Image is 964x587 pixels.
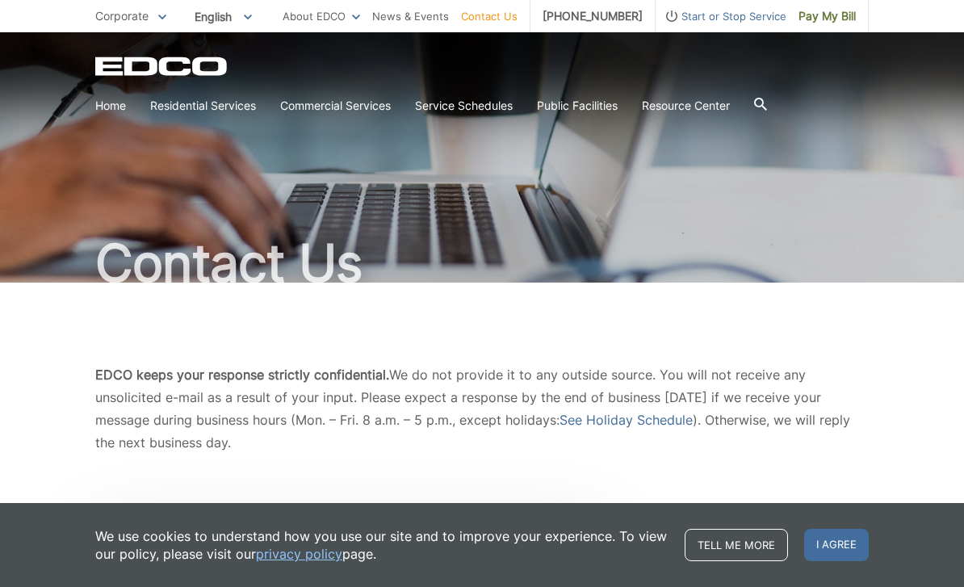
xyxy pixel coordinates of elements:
b: EDCO keeps your response strictly confidential. [95,367,389,383]
span: English [182,3,264,30]
span: Corporate [95,9,149,23]
a: Resource Center [642,97,730,115]
a: EDCD logo. Return to the homepage. [95,57,229,76]
a: Contact Us [461,7,518,25]
a: privacy policy [256,545,342,563]
span: Pay My Bill [798,7,856,25]
a: News & Events [372,7,449,25]
a: Tell me more [685,529,788,561]
a: Public Facilities [537,97,618,115]
a: Home [95,97,126,115]
p: We use cookies to understand how you use our site and to improve your experience. To view our pol... [95,527,669,563]
a: Service Schedules [415,97,513,115]
p: We do not provide it to any outside source. You will not receive any unsolicited e-mail as a resu... [95,363,869,454]
span: I agree [804,529,869,561]
a: Commercial Services [280,97,391,115]
a: See Holiday Schedule [560,409,693,431]
a: About EDCO [283,7,360,25]
a: Residential Services [150,97,256,115]
h1: Contact Us [95,237,869,289]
